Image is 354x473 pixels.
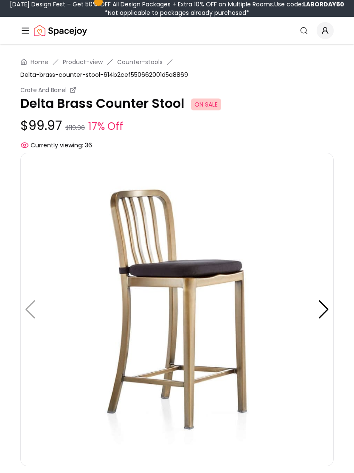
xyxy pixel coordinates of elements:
[34,22,87,39] a: Spacejoy
[88,119,123,134] small: 17% Off
[20,17,334,44] nav: Global
[105,8,249,17] span: *Not applicable to packages already purchased*
[20,96,334,111] p: Delta Brass Counter Stool
[20,118,334,134] p: $99.97
[85,141,92,149] span: 36
[34,22,87,39] img: Spacejoy Logo
[191,99,221,110] span: ON SALE
[31,141,83,149] span: Currently viewing:
[20,58,334,79] nav: breadcrumb
[20,153,334,466] img: https://storage.googleapis.com/spacejoy-main/assets/614b2cef550662001d5a8869/product_0_0hpfm22ppbm2l
[31,58,48,66] a: Home
[20,70,188,79] span: Delta-brass-counter-stool-614b2cef550662001d5a8869
[63,58,103,66] a: Product-view
[117,58,163,66] a: Counter-stools
[65,124,85,132] small: $119.96
[20,86,66,94] small: Crate And Barrel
